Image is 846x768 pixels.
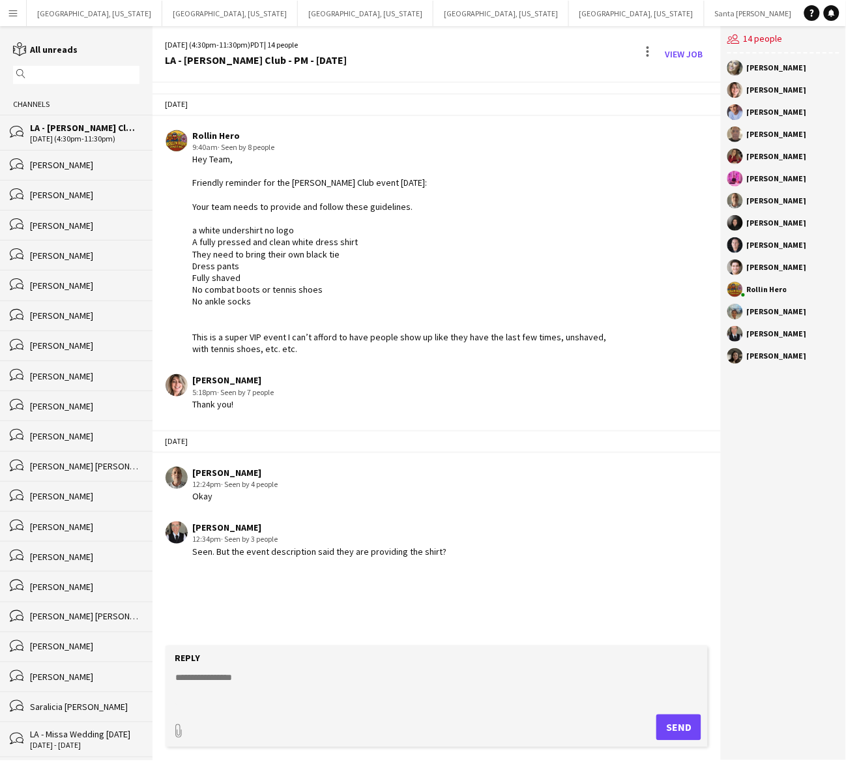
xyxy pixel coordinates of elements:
div: LA - [PERSON_NAME] Club - PM - [DATE] [166,54,347,66]
div: [DATE] [153,93,722,115]
div: 5:18pm [193,387,274,398]
button: [GEOGRAPHIC_DATA], [US_STATE] [569,1,705,26]
button: [GEOGRAPHIC_DATA], [US_STATE] [433,1,569,26]
div: [PERSON_NAME] [30,430,139,442]
button: [GEOGRAPHIC_DATA], [US_STATE] [27,1,162,26]
div: [PERSON_NAME] [PERSON_NAME] [30,460,139,472]
div: [PERSON_NAME] [746,219,806,227]
div: [PERSON_NAME] [746,241,806,249]
div: 12:24pm [193,479,278,490]
div: [PERSON_NAME] [30,189,139,201]
div: [PERSON_NAME] [746,175,806,183]
label: Reply [175,653,201,664]
div: [PERSON_NAME] [193,467,278,479]
div: [PERSON_NAME] [30,370,139,382]
div: 14 people [727,26,839,53]
div: [PERSON_NAME] [746,153,806,160]
a: All unreads [13,44,78,55]
a: View Job [660,44,708,65]
span: · Seen by 8 people [218,142,275,152]
div: [PERSON_NAME] [30,400,139,412]
div: [PERSON_NAME] [30,672,139,683]
button: Santa [PERSON_NAME] [705,1,803,26]
div: [PERSON_NAME] [746,330,806,338]
div: [PERSON_NAME] [746,352,806,360]
div: Okay [193,490,278,502]
div: 12:34pm [193,533,447,545]
div: [DATE] [153,430,722,452]
div: [PERSON_NAME] [746,263,806,271]
button: [GEOGRAPHIC_DATA], [US_STATE] [162,1,298,26]
div: [PERSON_NAME] [30,340,139,351]
div: [PERSON_NAME] [746,86,806,94]
div: [PERSON_NAME] [30,250,139,261]
div: Thank you! [193,398,274,410]
div: [PERSON_NAME] [30,220,139,231]
div: [DATE] (4:30pm-11:30pm) [30,134,139,143]
div: [PERSON_NAME] [193,522,447,533]
div: LA - [PERSON_NAME] Club - PM - [DATE] [30,122,139,134]
div: [PERSON_NAME] [30,310,139,321]
button: [GEOGRAPHIC_DATA], [US_STATE] [298,1,433,26]
div: [PERSON_NAME] [30,280,139,291]
div: [PERSON_NAME] [30,521,139,533]
span: · Seen by 7 people [218,387,274,397]
span: PDT [251,40,265,50]
div: 9:40am [193,141,620,153]
div: [PERSON_NAME] [746,130,806,138]
span: · Seen by 3 people [222,534,278,544]
div: [PERSON_NAME] [746,64,806,72]
div: Rollin Hero [193,130,620,141]
div: Rollin Hero [746,286,787,293]
div: [PERSON_NAME] [30,490,139,502]
div: [PERSON_NAME] [746,197,806,205]
div: [PERSON_NAME] [30,159,139,171]
div: [PERSON_NAME] [746,308,806,316]
button: Send [656,715,701,741]
div: Seen. But the event description said they are providing the shirt? [193,546,447,557]
span: · Seen by 4 people [222,479,278,489]
div: [PERSON_NAME] [30,551,139,563]
div: [PERSON_NAME] [30,641,139,653]
div: [PERSON_NAME] [PERSON_NAME] [30,611,139,623]
div: [PERSON_NAME] [193,374,274,386]
div: [DATE] - [DATE] [30,741,139,750]
div: [PERSON_NAME] [746,108,806,116]
div: [DATE] (4:30pm-11:30pm) | 14 people [166,39,347,51]
div: LA - Missa Wedding [DATE] [30,729,139,741]
div: Saralicia [PERSON_NAME] [30,702,139,713]
div: [PERSON_NAME] [30,581,139,593]
div: Hey Team, Friendly reminder for the [PERSON_NAME] Club event [DATE]: Your team needs to provide a... [193,153,620,355]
